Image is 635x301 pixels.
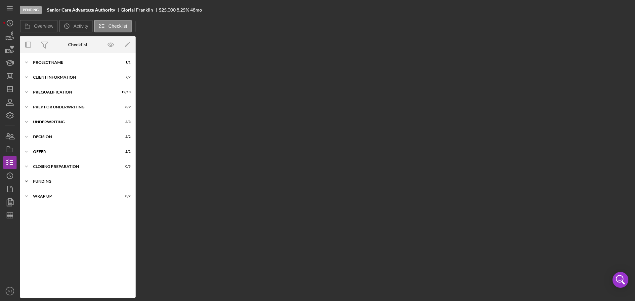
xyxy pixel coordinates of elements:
div: 2 / 2 [119,150,131,154]
div: Glorial Franklin [121,7,159,13]
div: 1 / 1 [119,60,131,64]
div: Prequalification [33,90,114,94]
div: 0 / 2 [119,194,131,198]
div: Closing Preparation [33,165,114,169]
text: MJ [8,289,12,293]
div: 8.25 % [177,7,189,13]
div: Pending [20,6,42,14]
div: Funding [33,179,127,183]
button: MJ [3,284,17,298]
div: 0 / 3 [119,165,131,169]
button: Checklist [94,20,132,32]
label: Checklist [108,23,127,29]
div: Underwriting [33,120,114,124]
div: Open Intercom Messenger [613,272,628,288]
div: 7 / 7 [119,75,131,79]
div: $25,000 [159,7,176,13]
label: Activity [73,23,88,29]
label: Overview [34,23,53,29]
button: Activity [59,20,92,32]
div: Client Information [33,75,114,79]
div: Project Name [33,60,114,64]
b: Senior Care Advantage Authority [47,7,115,13]
button: Overview [20,20,58,32]
div: 8 / 9 [119,105,131,109]
div: 48 mo [190,7,202,13]
div: 12 / 13 [119,90,131,94]
div: Decision [33,135,114,139]
div: 2 / 2 [119,135,131,139]
div: Wrap Up [33,194,114,198]
div: Offer [33,150,114,154]
div: 3 / 3 [119,120,131,124]
div: Checklist [68,42,87,47]
div: Prep for Underwriting [33,105,114,109]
